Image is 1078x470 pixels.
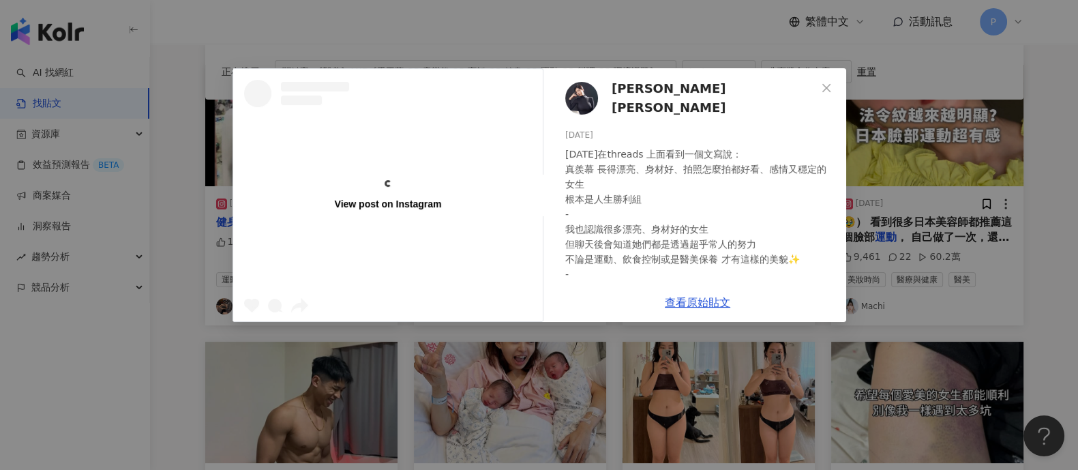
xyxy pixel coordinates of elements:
[565,147,835,402] div: [DATE]在threads 上面看到一個文寫說： 真羨慕 長得漂亮、身材好、拍照怎麼拍都好看、感情又穩定的女生 根本是人生勝利組 - 我也認識很多漂亮、身材好的女生 但聊天後會知道她們都是透過...
[565,129,835,142] div: [DATE]
[233,69,543,321] a: View post on Instagram
[665,296,730,309] a: 查看原始貼文
[821,83,832,93] span: close
[612,79,816,118] span: [PERSON_NAME] [PERSON_NAME]
[565,79,816,118] a: KOL Avatar[PERSON_NAME] [PERSON_NAME]
[565,82,598,115] img: KOL Avatar
[334,198,441,210] div: View post on Instagram
[813,74,840,102] button: Close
